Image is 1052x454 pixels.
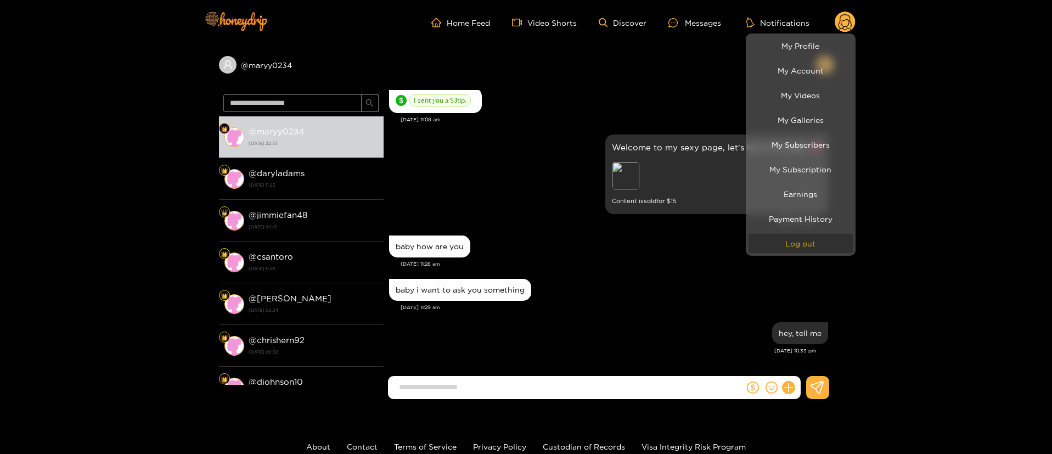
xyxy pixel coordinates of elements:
a: My Profile [749,36,853,55]
a: My Subscription [749,160,853,179]
a: Earnings [749,184,853,204]
a: My Subscribers [749,135,853,154]
a: My Account [749,61,853,80]
a: My Galleries [749,110,853,130]
button: Log out [749,234,853,253]
a: Payment History [749,209,853,228]
a: My Videos [749,86,853,105]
